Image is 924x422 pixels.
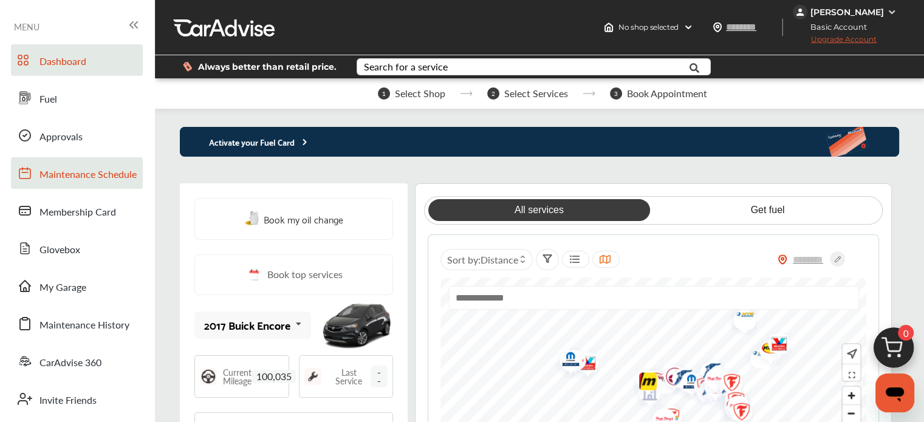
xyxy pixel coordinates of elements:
div: Map marker [716,384,746,422]
img: location_vector_orange.38f05af8.svg [778,254,787,265]
img: logo-meineke.png [628,364,660,403]
div: Map marker [717,394,747,420]
div: Map marker [654,359,685,398]
span: CarAdvise 360 [39,355,101,371]
div: [PERSON_NAME] [810,7,884,18]
span: Fuel [39,92,57,107]
span: -- [371,366,388,387]
img: Midas+Logo_RGB.png [715,390,747,422]
img: logo-firestone.png [711,366,744,404]
div: Map marker [696,362,726,400]
a: Fuel [11,82,143,114]
img: Midas+Logo_RGB.png [750,334,782,366]
img: maintenance_logo [304,368,321,385]
img: logo-goodyear.png [710,370,742,406]
div: Map marker [550,344,581,378]
span: Membership Card [39,205,116,220]
a: Membership Card [11,195,143,226]
img: dollor_label_vector.a70140d1.svg [183,61,192,72]
img: jVpblrzwTbfkPYzPPzSLxeg0AAAAASUVORK5CYII= [793,5,807,19]
span: Book top services [267,267,343,282]
span: Basic Account [794,21,876,33]
img: logo-mopar.png [671,366,703,401]
span: 100,035 [252,370,296,383]
img: logo-mavis.png [695,367,727,393]
a: All services [428,199,650,221]
span: Select Shop [395,88,445,99]
div: Map marker [711,366,742,404]
img: logo-firestone.png [716,384,748,422]
span: Maintenance Schedule [39,167,137,183]
p: Activate your Fuel Card [180,135,310,149]
span: 2 [487,87,499,100]
img: recenter.ce011a49.svg [844,347,857,361]
div: Map marker [715,390,745,422]
img: logo-firestone.png [685,369,717,407]
a: Approvals [11,120,143,151]
img: logo-jiffylube.png [654,359,686,398]
img: logo-discount-tire.png [717,394,749,420]
img: logo-mopar.png [550,344,583,378]
img: header-home-logo.8d720a4f.svg [604,22,614,32]
div: Map marker [567,346,598,384]
img: location_vector.a44bc228.svg [713,22,722,32]
span: Dashboard [39,54,86,70]
img: mobile_11523_st0640_046.jpg [320,298,393,352]
button: Zoom in [843,387,860,404]
span: Approvals [39,129,83,145]
a: Maintenance Schedule [11,157,143,189]
span: 0 [898,325,914,341]
span: Glovebox [39,242,80,258]
div: Search for a service [364,62,448,72]
img: logo-goodyear.png [691,355,724,391]
a: Book top services [194,254,393,295]
span: Distance [481,253,518,267]
img: stepper-arrow.e24c07c6.svg [460,91,473,96]
div: Map marker [555,344,585,382]
img: cal_icon.0803b883.svg [245,267,261,282]
div: Map marker [691,372,721,408]
a: Glovebox [11,233,143,264]
div: Map marker [695,367,725,393]
iframe: Button to launch messaging window [875,373,914,412]
img: logo-valvoline.png [759,327,791,365]
span: Invite Friends [39,393,97,409]
a: Invite Friends [11,383,143,415]
img: cart_icon.3d0951e8.svg [864,322,923,380]
span: Maintenance History [39,318,129,333]
div: Map marker [710,370,741,406]
a: Get fuel [657,199,878,221]
a: My Garage [11,270,143,302]
img: logo-mavis.png [688,376,720,401]
span: Select Services [504,88,568,99]
span: Current Mileage [223,368,252,385]
img: header-divider.bc55588e.svg [782,18,783,36]
span: 3 [610,87,622,100]
img: oil-change.e5047c97.svg [245,211,261,226]
img: activate-banner.5eeab9f0af3a0311e5fa.png [825,127,899,157]
div: 2017 Buick Encore [204,319,290,331]
a: Maintenance History [11,308,143,339]
span: No shop selected [618,22,679,32]
div: Map marker [671,366,702,401]
a: CarAdvise 360 [11,345,143,377]
div: Map marker [750,334,781,366]
span: My Garage [39,280,86,296]
div: Map marker [688,376,718,401]
img: WGsFRI8htEPBVLJbROoPRyZpYNWhNONpIPPETTm6eUC0GeLEiAAAAAElFTkSuQmCC [887,7,897,17]
div: Map marker [685,369,715,407]
div: Map marker [741,342,772,368]
img: logo-mavis.png [741,342,773,368]
img: stepper-arrow.e24c07c6.svg [583,91,595,96]
div: Map marker [628,364,658,403]
a: Book my oil change [245,211,343,227]
button: Zoom out [843,404,860,422]
div: Map marker [691,355,722,391]
img: logo-pepboys.png [696,362,728,400]
span: Upgrade Account [793,35,877,50]
span: Book Appointment [627,88,707,99]
span: 1 [378,87,390,100]
img: steering_logo [200,368,217,385]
